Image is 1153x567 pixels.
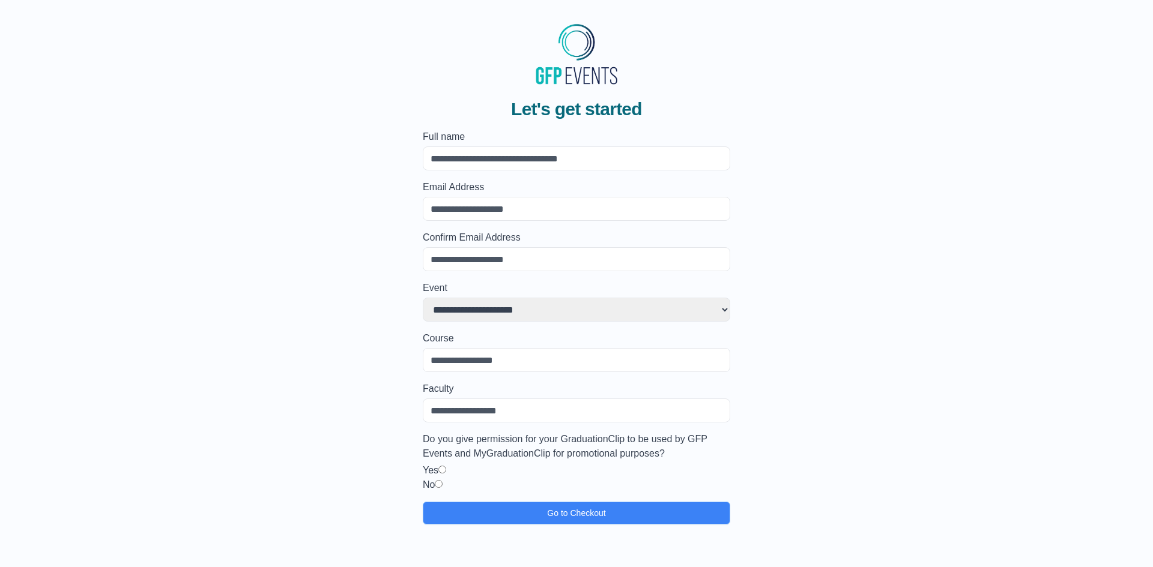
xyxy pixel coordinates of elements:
[423,465,438,475] label: Yes
[423,432,730,461] label: Do you give permission for your GraduationClip to be used by GFP Events and MyGraduationClip for ...
[423,281,730,295] label: Event
[423,502,730,524] button: Go to Checkout
[423,180,730,194] label: Email Address
[423,479,435,490] label: No
[423,130,730,144] label: Full name
[511,98,642,120] span: Let's get started
[423,382,730,396] label: Faculty
[531,19,622,89] img: MyGraduationClip
[423,331,730,346] label: Course
[423,230,730,245] label: Confirm Email Address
